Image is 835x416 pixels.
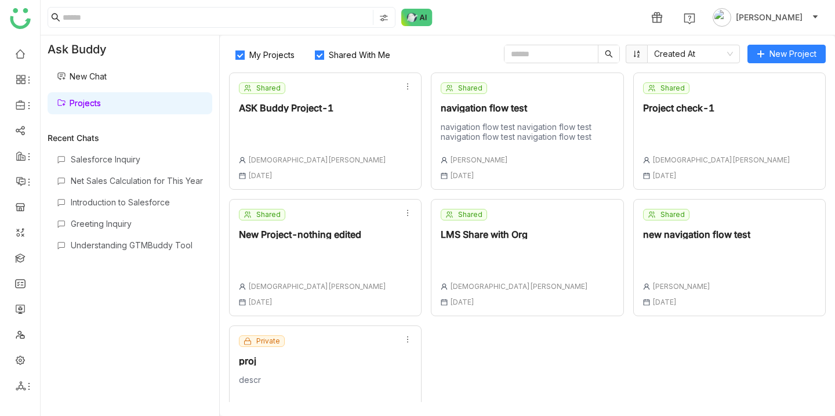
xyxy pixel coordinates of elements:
[458,209,482,220] span: Shared
[10,8,31,29] img: logo
[324,50,395,60] span: Shared With Me
[57,71,107,81] a: New Chat
[256,83,281,93] span: Shared
[652,282,710,291] span: [PERSON_NAME]
[654,45,733,63] nz-select-item: Created At
[256,336,280,346] span: Private
[652,298,677,306] span: [DATE]
[379,13,389,23] img: search-type.svg
[769,48,816,60] span: New Project
[450,155,508,164] span: [PERSON_NAME]
[248,155,386,164] span: [DEMOGRAPHIC_DATA][PERSON_NAME]
[441,230,588,239] div: LMS Share with Org
[747,45,826,63] button: New Project
[441,103,613,113] div: navigation flow test
[248,171,273,180] span: [DATE]
[652,171,677,180] span: [DATE]
[713,8,731,27] img: avatar
[684,13,695,24] img: help.svg
[71,240,203,250] div: Understanding GTMBuddy Tool
[48,133,212,143] div: Recent Chats
[248,298,273,306] span: [DATE]
[41,35,219,63] div: Ask Buddy
[736,11,803,24] span: [PERSON_NAME]
[450,298,474,306] span: [DATE]
[401,9,433,26] img: ask-buddy-normal.svg
[239,356,306,366] div: proj
[71,197,203,207] div: Introduction to Salesforce
[57,98,101,108] a: Projects
[71,219,203,229] div: Greeting Inquiry
[710,8,821,27] button: [PERSON_NAME]
[239,375,306,391] div: descr
[660,83,685,93] span: Shared
[441,122,613,142] div: navigation flow test navigation flow test navigation flow test navigation flow test
[450,282,588,291] span: [DEMOGRAPHIC_DATA][PERSON_NAME]
[256,209,281,220] span: Shared
[660,209,685,220] span: Shared
[652,155,790,164] span: [DEMOGRAPHIC_DATA][PERSON_NAME]
[71,176,203,186] div: Net Sales Calculation for This Year
[71,154,203,164] div: Salesforce Inquiry
[248,282,386,291] span: [DEMOGRAPHIC_DATA][PERSON_NAME]
[245,50,299,60] span: My Projects
[450,171,474,180] span: [DATE]
[643,230,750,239] div: new navigation flow test
[239,230,386,239] div: New Project-nothing edited
[239,103,386,113] div: ASK Buddy Project-1
[643,103,790,113] div: Project check-1
[458,83,482,93] span: Shared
